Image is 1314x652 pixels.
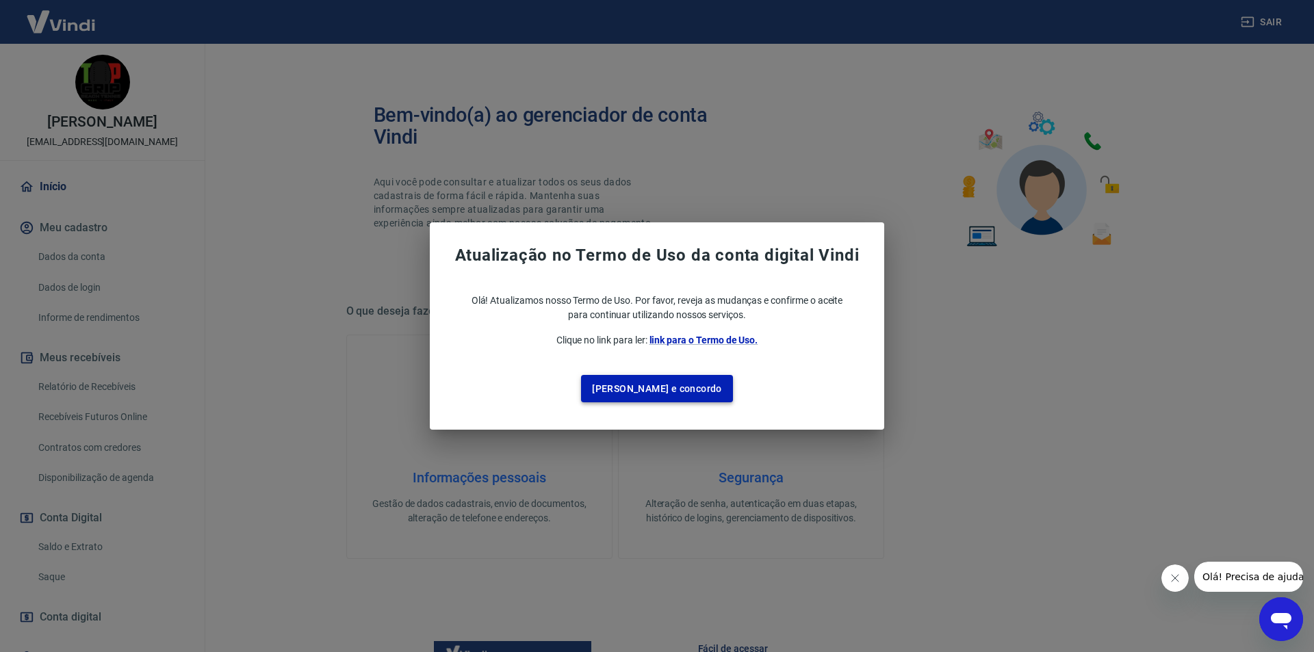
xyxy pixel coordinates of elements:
iframe: Botão para abrir a janela de mensagens [1259,597,1303,641]
span: Atualização no Termo de Uso da conta digital Vindi [435,244,879,266]
span: Olá! Precisa de ajuda? [8,10,115,21]
iframe: Fechar mensagem [1161,564,1189,592]
button: [PERSON_NAME] e concordo [581,375,733,403]
iframe: Mensagem da empresa [1194,562,1303,592]
p: Olá! Atualizamos nosso Termo de Uso. Por favor, reveja as mudanças e confirme o aceite para conti... [435,294,879,322]
a: link para o Termo de Uso. [649,335,758,345]
p: Clique no link para ler: [435,333,879,348]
